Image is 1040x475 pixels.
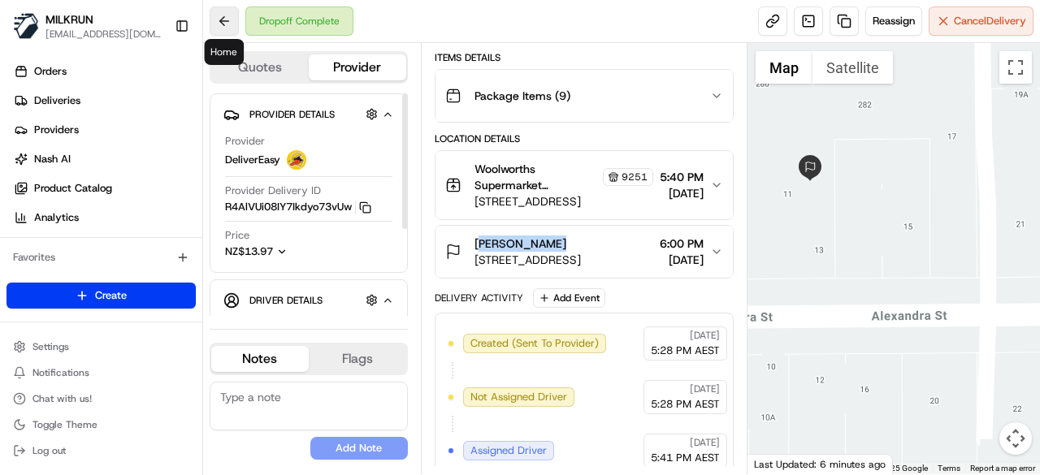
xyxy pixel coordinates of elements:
span: Toggle Theme [32,418,97,431]
span: DeliverEasy [225,153,280,167]
span: Provider Details [249,108,335,121]
span: Create [95,288,127,303]
button: [EMAIL_ADDRESS][DOMAIN_NAME] [45,28,162,41]
div: Last Updated: 6 minutes ago [747,454,893,474]
span: Deliveries [34,93,80,108]
button: Create [6,283,196,309]
span: Orders [34,64,67,79]
div: Location Details [435,132,734,145]
button: Quotes [211,54,309,80]
span: Reassign [873,14,915,28]
button: Package Items (9) [435,70,733,122]
button: Provider [309,54,406,80]
span: 5:28 PM AEST [651,343,720,358]
a: Terms [938,464,960,473]
button: Provider Details [223,101,394,127]
a: Report a map error [970,464,1035,473]
button: Show satellite imagery [812,51,893,84]
button: Notifications [6,361,196,384]
span: [DATE] [690,382,720,395]
span: Analytics [34,210,79,225]
span: Created (Sent To Provider) [470,336,599,351]
button: Notes [211,346,309,372]
div: Delivery Activity [435,291,523,304]
button: Flags [309,346,406,372]
span: [DATE] [660,252,704,268]
span: Price [225,228,249,243]
span: 9251 [622,171,648,184]
span: Chat with us! [32,392,92,405]
span: Notifications [32,366,89,379]
button: Map camera controls [999,422,1032,455]
div: Items Details [435,51,734,64]
button: CancelDelivery [929,6,1033,36]
span: NZ$13.97 [225,244,273,258]
span: Log out [32,444,66,457]
div: Home [204,39,244,65]
button: Settings [6,335,196,358]
a: Orders [6,58,202,84]
button: R4AlVUi08IY7Ikdyo73vUw [225,200,371,214]
span: Provider [225,134,265,149]
button: Toggle fullscreen view [999,51,1032,84]
span: Settings [32,340,69,353]
span: [STREET_ADDRESS] [474,193,653,209]
button: Log out [6,439,196,462]
span: Woolworths Supermarket [GEOGRAPHIC_DATA] - [GEOGRAPHIC_DATA] St Store Manager [474,161,600,193]
span: 5:28 PM AEST [651,397,720,412]
span: 6:00 PM [660,235,704,252]
img: Google [752,453,805,474]
span: Product Catalog [34,181,112,196]
span: [DATE] [690,436,720,449]
span: Not Assigned Driver [470,390,567,404]
span: Nash AI [34,152,71,166]
a: Analytics [6,205,202,231]
a: Providers [6,117,202,143]
button: Add Event [533,288,605,308]
a: Product Catalog [6,175,202,201]
button: [PERSON_NAME][STREET_ADDRESS]6:00 PM[DATE] [435,226,733,278]
button: NZ$13.97 [225,244,368,259]
button: Show street map [756,51,812,84]
a: Deliveries [6,88,202,114]
span: [DATE] [660,185,704,201]
span: Assigned Driver [470,443,547,458]
span: [DATE] [690,329,720,342]
button: Woolworths Supermarket [GEOGRAPHIC_DATA] - [GEOGRAPHIC_DATA] St Store Manager9251[STREET_ADDRESS]... [435,151,733,219]
div: Favorites [6,244,196,270]
span: Cancel Delivery [954,14,1026,28]
button: Reassign [865,6,922,36]
span: Package Items ( 9 ) [474,88,570,104]
button: MILKRUN [45,11,93,28]
button: Driver Details [223,287,394,313]
span: 5:41 PM AEST [651,451,720,465]
span: Providers [34,123,79,137]
span: [PERSON_NAME] [474,235,566,252]
a: Nash AI [6,146,202,172]
span: Driver Details [249,294,323,307]
a: Open this area in Google Maps (opens a new window) [752,453,805,474]
button: MILKRUNMILKRUN[EMAIL_ADDRESS][DOMAIN_NAME] [6,6,168,45]
span: 5:40 PM [660,169,704,185]
button: Toggle Theme [6,413,196,436]
img: delivereasy_logo.png [287,150,306,170]
button: Chat with us! [6,387,196,410]
img: MILKRUN [13,13,39,39]
span: [STREET_ADDRESS] [474,252,581,268]
span: Provider Delivery ID [225,184,321,198]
